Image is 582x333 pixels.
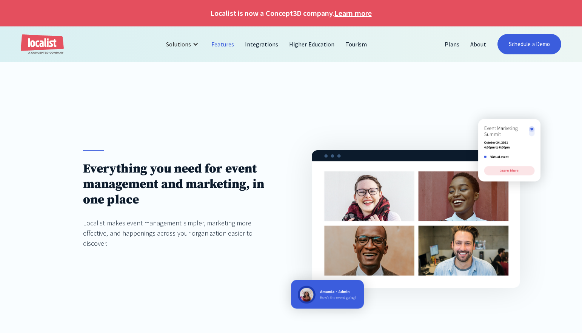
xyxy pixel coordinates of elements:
a: Schedule a Demo [497,34,561,54]
a: Learn more [334,8,371,19]
div: Solutions [160,35,206,53]
a: Features [206,35,240,53]
a: Tourism [340,35,373,53]
div: Solutions [166,40,191,49]
div: Localist makes event management simpler, marketing more effective, and happenings across your org... [83,218,270,248]
h1: Everything you need for event management and marketing, in one place [83,161,270,208]
a: Higher Education [284,35,340,53]
a: Plans [439,35,465,53]
a: home [21,34,64,54]
a: About [465,35,492,53]
a: Integrations [240,35,284,53]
